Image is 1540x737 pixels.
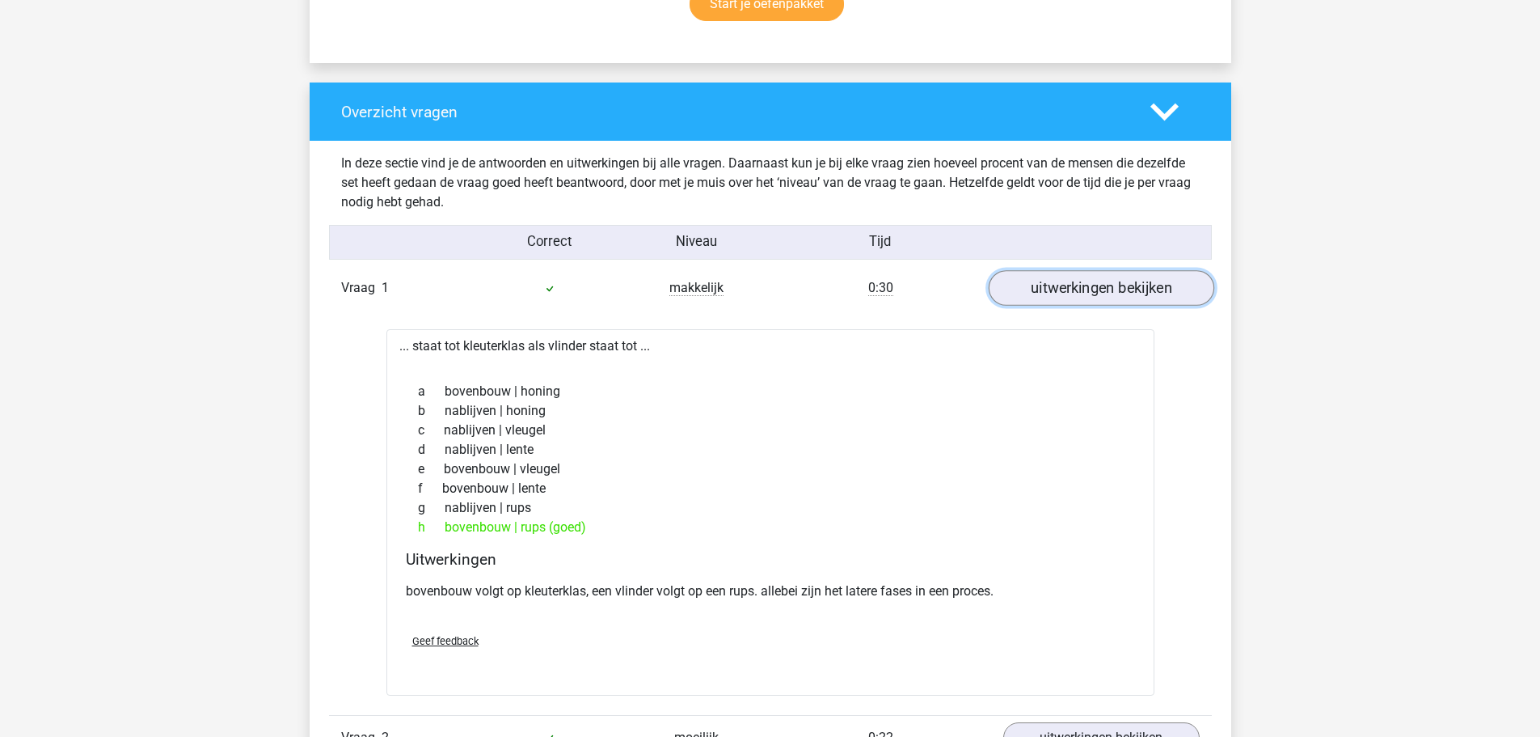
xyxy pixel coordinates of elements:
span: g [418,498,445,518]
div: bovenbouw | vleugel [406,460,1135,479]
span: c [418,421,444,440]
div: ... staat tot kleuterklas als vlinder staat tot ... [386,329,1154,695]
span: d [418,440,445,460]
div: nablijven | lente [406,440,1135,460]
span: makkelijk [669,280,724,296]
div: Tijd [770,232,990,252]
div: nablijven | rups [406,498,1135,518]
span: e [418,460,444,479]
div: nablijven | honing [406,401,1135,421]
span: Vraag [341,278,382,298]
div: In deze sectie vind je de antwoorden en uitwerkingen bij alle vragen. Daarnaast kun je bij elke v... [329,154,1212,212]
span: 1 [382,280,389,295]
a: uitwerkingen bekijken [988,271,1213,307]
div: Niveau [623,232,770,252]
p: bovenbouw volgt op kleuterklas, een vlinder volgt op een rups. allebei zijn het latere fases in e... [406,582,1135,601]
span: Geef feedback [412,635,479,647]
span: 0:30 [868,280,893,296]
span: b [418,401,445,421]
div: bovenbouw | lente [406,479,1135,498]
div: bovenbouw | honing [406,382,1135,401]
span: h [418,518,445,537]
div: Correct [476,232,623,252]
div: bovenbouw | rups (goed) [406,518,1135,537]
h4: Uitwerkingen [406,550,1135,569]
h4: Overzicht vragen [341,103,1126,121]
div: nablijven | vleugel [406,421,1135,440]
span: f [418,479,442,498]
span: a [418,382,445,401]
